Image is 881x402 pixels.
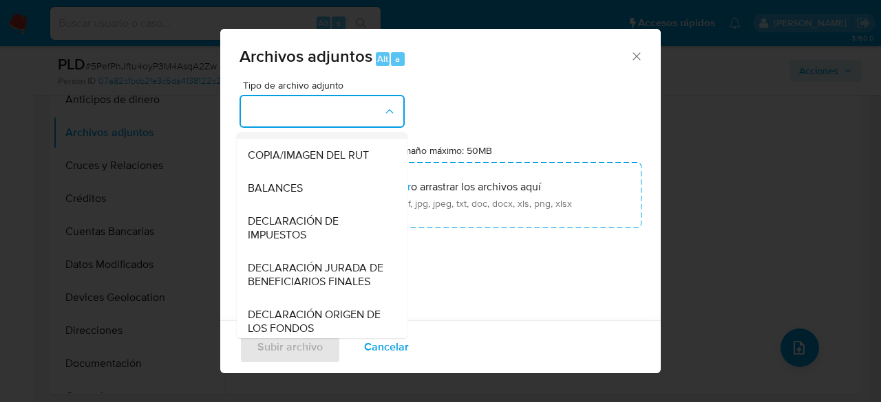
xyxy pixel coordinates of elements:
button: Cerrar [630,49,642,62]
span: DECLARACIÓN DE IMPUESTOS [248,214,388,242]
span: Archivos adjuntos [240,44,372,68]
span: BALANCES [248,181,303,195]
span: COPIA/IMAGEN DEL RUT [248,148,369,162]
span: a [395,52,400,65]
span: Tipo de archivo adjunto [243,80,408,90]
span: Cancelar [364,332,409,362]
span: DECLARACIÓN ORIGEN DE LOS FONDOS [248,308,388,335]
button: Cancelar [346,331,427,364]
span: Alt [377,52,388,65]
label: Tamaño máximo: 50MB [394,144,492,157]
span: DECLARACIÓN JURADA DE BENEFICIARIOS FINALES [248,261,388,289]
